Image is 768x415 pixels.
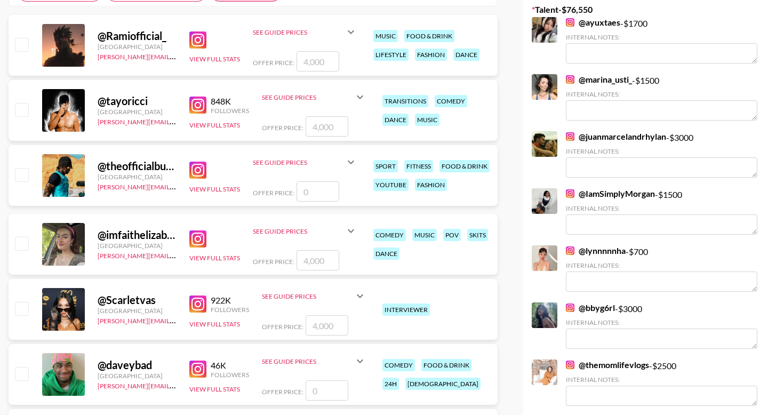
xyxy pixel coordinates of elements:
div: food & drink [404,30,454,42]
button: View Full Stats [189,121,240,129]
span: Offer Price: [253,189,294,197]
div: @ theofficialbunchieyoung [98,159,177,173]
div: See Guide Prices [253,149,357,175]
div: Internal Notes: [566,376,757,384]
div: lifestyle [373,49,409,61]
div: [GEOGRAPHIC_DATA] [98,372,177,380]
a: [PERSON_NAME][EMAIL_ADDRESS][DOMAIN_NAME] [98,250,255,260]
div: @ Ramiofficial_ [98,29,177,43]
div: dance [373,248,399,260]
div: Internal Notes: [566,147,757,155]
img: Instagram [189,97,206,114]
div: - $ 1700 [566,17,757,63]
div: interviewer [382,304,430,316]
div: fashion [415,49,447,61]
div: pov [443,229,461,241]
div: See Guide Prices [253,227,345,235]
div: See Guide Prices [253,19,357,45]
div: [GEOGRAPHIC_DATA] [98,242,177,250]
div: See Guide Prices [262,348,366,374]
div: - $ 3000 [566,131,757,178]
img: Instagram [566,246,574,255]
a: @marina_usti_ [566,74,632,85]
div: Internal Notes: [566,90,757,98]
a: [PERSON_NAME][EMAIL_ADDRESS][DOMAIN_NAME] [98,380,255,390]
a: @lynnnnnha [566,245,626,256]
img: Instagram [189,361,206,378]
div: [DEMOGRAPHIC_DATA] [405,378,481,390]
img: Instagram [566,304,574,312]
div: dance [382,114,409,126]
button: View Full Stats [189,185,240,193]
div: music [415,114,439,126]
div: transitions [382,95,428,107]
span: Offer Price: [253,258,294,266]
img: Instagram [189,31,206,49]
div: comedy [435,95,467,107]
div: Followers [211,306,249,314]
div: @ tayoricci [98,94,177,108]
label: Talent - $ 76,550 [532,4,759,15]
input: 0 [297,181,339,202]
a: [PERSON_NAME][EMAIL_ADDRESS][DOMAIN_NAME] [98,116,255,126]
div: fitness [404,160,433,172]
div: music [412,229,437,241]
span: Offer Price: [262,124,303,132]
div: See Guide Prices [262,93,354,101]
div: Internal Notes: [566,204,757,212]
div: 848K [211,96,249,107]
div: [GEOGRAPHIC_DATA] [98,108,177,116]
div: @ daveybad [98,358,177,372]
div: @ imfaithelizabeth [98,228,177,242]
div: fashion [415,179,447,191]
input: 4,000 [297,51,339,71]
a: @IamSimplyMorgan [566,188,655,199]
input: 4,000 [306,315,348,336]
div: - $ 700 [566,245,757,292]
div: See Guide Prices [253,158,345,166]
img: Instagram [189,230,206,248]
div: youtube [373,179,409,191]
div: comedy [382,359,415,371]
input: 0 [306,380,348,401]
div: See Guide Prices [262,84,366,110]
a: @ayuxtaes [566,17,620,28]
div: skits [467,229,488,241]
span: Offer Price: [262,388,303,396]
div: Followers [211,107,249,115]
div: See Guide Prices [262,357,354,365]
a: @bbyg6rl [566,302,615,313]
div: @ Scarletvas [98,293,177,307]
img: Instagram [566,18,574,27]
div: - $ 1500 [566,188,757,235]
div: [GEOGRAPHIC_DATA] [98,307,177,315]
button: View Full Stats [189,385,240,393]
div: See Guide Prices [262,292,354,300]
div: 24h [382,378,399,390]
a: @themomlifevlogs [566,360,649,370]
a: [PERSON_NAME][EMAIL_ADDRESS][DOMAIN_NAME] [98,51,255,61]
img: Instagram [566,132,574,141]
img: Instagram [566,361,574,369]
a: @juanmarcelandrhylan [566,131,666,142]
img: Instagram [189,162,206,179]
button: View Full Stats [189,254,240,262]
div: - $ 1500 [566,74,757,121]
div: See Guide Prices [253,28,345,36]
div: dance [453,49,479,61]
a: [PERSON_NAME][EMAIL_ADDRESS][DOMAIN_NAME] [98,181,255,191]
div: [GEOGRAPHIC_DATA] [98,173,177,181]
div: music [373,30,398,42]
div: Internal Notes: [566,318,757,326]
div: See Guide Prices [262,283,366,309]
div: 922K [211,295,249,306]
div: See Guide Prices [253,218,357,244]
span: Offer Price: [262,323,303,331]
div: comedy [373,229,406,241]
div: food & drink [439,160,490,172]
img: Instagram [566,189,574,198]
img: Instagram [566,75,574,84]
div: - $ 2500 [566,360,757,406]
span: Offer Price: [253,59,294,67]
button: View Full Stats [189,55,240,63]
